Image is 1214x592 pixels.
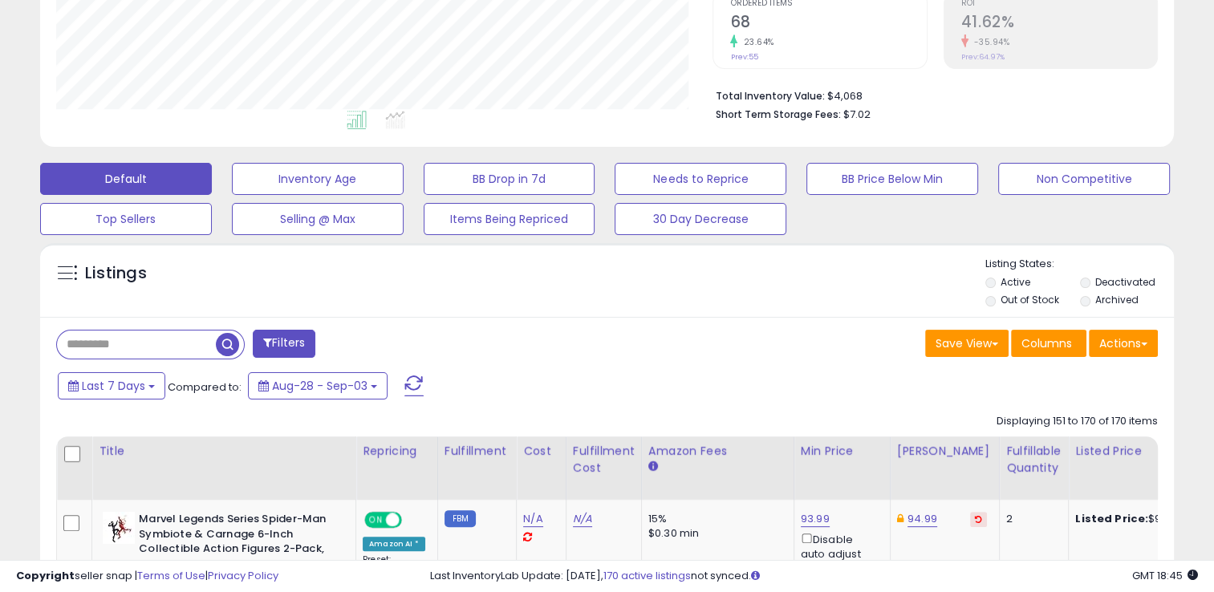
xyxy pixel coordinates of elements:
[573,443,635,476] div: Fulfillment Cost
[40,203,212,235] button: Top Sellers
[801,511,830,527] a: 93.99
[424,203,595,235] button: Items Being Repriced
[445,510,476,527] small: FBM
[424,163,595,195] button: BB Drop in 7d
[1006,512,1056,526] div: 2
[998,163,1170,195] button: Non Competitive
[897,443,993,460] div: [PERSON_NAME]
[730,52,757,62] small: Prev: 55
[58,372,165,399] button: Last 7 Days
[363,443,431,460] div: Repricing
[168,379,242,395] span: Compared to:
[523,443,559,460] div: Cost
[715,107,840,121] b: Short Term Storage Fees:
[648,443,787,460] div: Amazon Fees
[445,443,510,460] div: Fulfillment
[715,89,824,103] b: Total Inventory Value:
[806,163,978,195] button: BB Price Below Min
[907,511,937,527] a: 94.99
[615,163,786,195] button: Needs to Reprice
[232,163,404,195] button: Inventory Age
[16,569,278,584] div: seller snap | |
[1075,511,1148,526] b: Listed Price:
[730,13,926,34] h2: 68
[137,568,205,583] a: Terms of Use
[16,568,75,583] strong: Copyright
[985,257,1174,272] p: Listing States:
[961,13,1157,34] h2: 41.62%
[961,52,1005,62] small: Prev: 64.97%
[40,163,212,195] button: Default
[248,372,388,399] button: Aug-28 - Sep-03
[366,513,386,527] span: ON
[801,530,878,577] div: Disable auto adjust min
[648,526,782,541] div: $0.30 min
[968,36,1010,48] small: -35.94%
[139,512,334,590] b: Marvel Legends Series Spider-Man Symbiote & Carnage 6-Inch Collectible Action Figures 2-Pack, Toy...
[430,569,1198,584] div: Last InventoryLab Update: [DATE], not synced.
[253,330,315,358] button: Filters
[648,512,782,526] div: 15%
[400,513,425,527] span: OFF
[1095,293,1139,306] label: Archived
[603,568,691,583] a: 170 active listings
[99,443,349,460] div: Title
[1021,335,1072,351] span: Columns
[1011,330,1086,357] button: Columns
[1075,443,1214,460] div: Listed Price
[842,107,870,122] span: $7.02
[523,511,542,527] a: N/A
[208,568,278,583] a: Privacy Policy
[85,262,147,285] h5: Listings
[925,330,1009,357] button: Save View
[1089,330,1158,357] button: Actions
[1001,275,1030,289] label: Active
[1006,443,1062,476] div: Fulfillable Quantity
[1001,293,1059,306] label: Out of Stock
[615,203,786,235] button: 30 Day Decrease
[737,36,773,48] small: 23.64%
[272,378,367,394] span: Aug-28 - Sep-03
[573,511,592,527] a: N/A
[232,203,404,235] button: Selling @ Max
[715,85,1146,104] li: $4,068
[1132,568,1198,583] span: 2025-09-11 18:45 GMT
[997,414,1158,429] div: Displaying 151 to 170 of 170 items
[363,537,425,551] div: Amazon AI *
[648,460,658,474] small: Amazon Fees.
[801,443,883,460] div: Min Price
[1075,512,1208,526] div: $94.99
[1095,275,1155,289] label: Deactivated
[103,512,135,544] img: 41HXU9LpjbL._SL40_.jpg
[82,378,145,394] span: Last 7 Days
